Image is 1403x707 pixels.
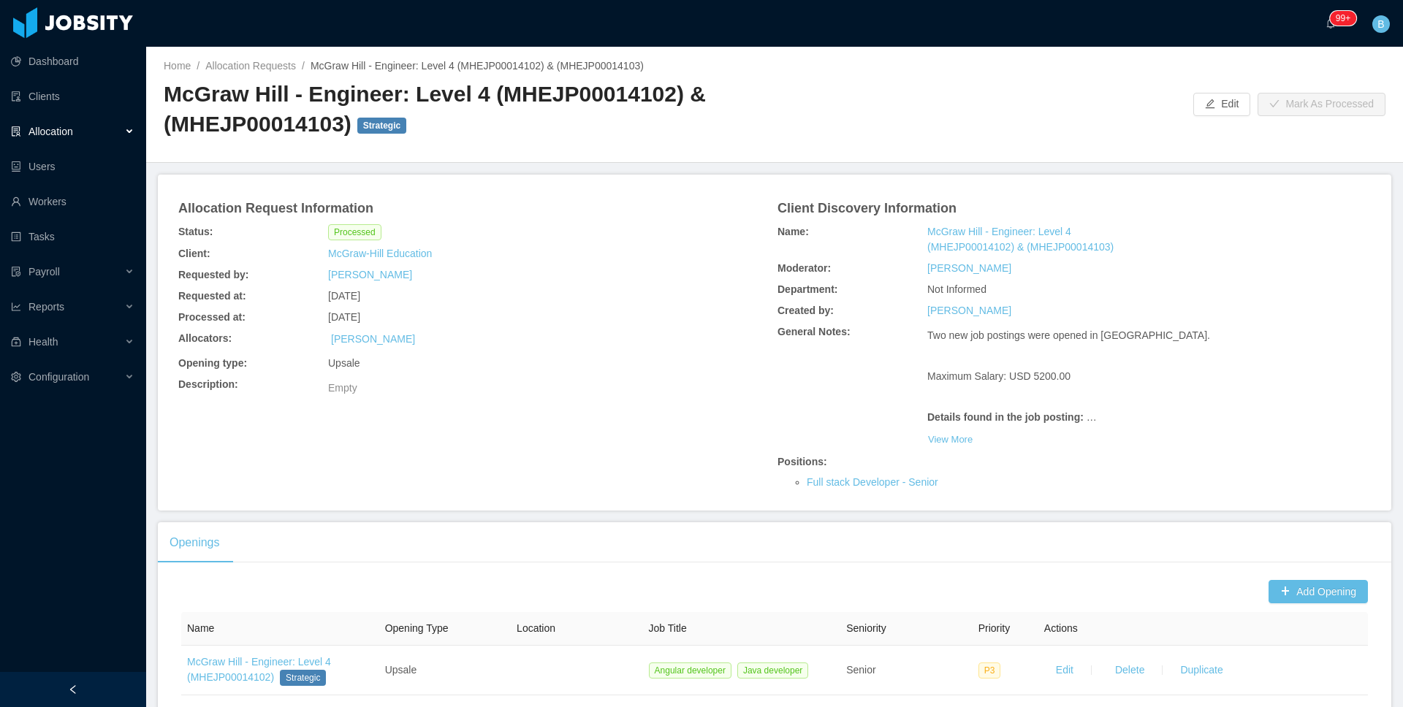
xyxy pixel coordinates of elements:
[978,622,1011,634] span: Priority
[1193,93,1250,116] button: icon: editEdit
[1168,659,1234,682] button: Duplicate
[11,152,134,181] a: icon: robotUsers
[11,187,134,216] a: icon: userWorkers
[777,456,827,467] b: Positions:
[11,126,21,137] i: icon: solution
[927,328,1321,343] p: Two new job postings were opened in [GEOGRAPHIC_DATA].
[302,60,305,72] span: /
[840,646,972,695] td: Senior
[649,622,687,634] span: Job Title
[11,372,21,382] i: icon: setting
[846,622,886,634] span: Seniority
[178,356,247,371] b: Opening type:
[280,670,326,686] span: Strategic
[164,60,191,72] a: Home
[777,303,834,318] b: Created by:
[927,303,1011,318] a: [PERSON_NAME]
[28,266,60,278] span: Payroll
[777,199,957,218] article: Client Discovery Information
[1326,18,1336,28] i: icon: bell
[28,301,64,313] span: Reports
[1269,580,1368,603] button: icon: plusAdd Opening
[178,288,246,304] b: Requested at:
[164,80,775,139] h2: McGraw Hill - Engineer: Level 4 (MHEJP00014102) & (MHEJP00014103)
[328,356,360,371] span: Upsale
[927,428,973,451] button: View More
[178,331,232,346] b: Allocators:
[328,288,360,304] span: [DATE]
[328,224,381,240] span: Processed
[649,662,731,679] span: Angular developer
[1044,622,1078,634] span: Actions
[517,622,555,634] span: Location
[927,261,1011,276] a: [PERSON_NAME]
[11,337,21,347] i: icon: medicine-box
[11,267,21,277] i: icon: file-protect
[1330,11,1356,26] sup: 245
[158,522,232,563] div: Openings
[777,324,851,340] b: General Notes:
[328,382,357,394] span: Empty
[924,279,1124,300] div: Not Informed
[777,261,831,276] b: Moderator:
[11,47,134,76] a: icon: pie-chartDashboard
[927,411,1084,423] strong: Details found in the job posting:
[328,267,412,283] a: [PERSON_NAME]
[978,662,1001,679] span: P3
[379,646,511,695] td: Upsale
[328,310,360,325] span: [DATE]
[777,224,809,240] b: Name:
[178,267,248,283] b: Requested by:
[1377,15,1384,33] span: B
[1103,659,1156,682] button: Delete
[187,656,331,683] a: McGraw Hill - Engineer: Level 4 (MHEJP00014102)
[331,332,415,347] a: [PERSON_NAME]
[11,302,21,312] i: icon: line-chart
[1044,659,1085,682] button: Edit
[11,222,134,251] a: icon: profileTasks
[28,371,89,383] span: Configuration
[187,622,214,634] span: Name
[178,199,373,218] article: Allocation Request Information
[178,246,210,261] b: Client:
[927,224,1121,255] a: McGraw Hill - Engineer: Level 4 (MHEJP00014102) & (MHEJP00014103)
[357,118,406,134] span: Strategic
[328,246,432,261] a: McGraw-Hill Education
[11,82,134,111] a: icon: auditClients
[737,662,808,679] span: Java developer
[28,336,58,348] span: Health
[205,60,296,72] a: Allocation Requests
[385,622,449,634] span: Opening Type
[927,369,1321,384] p: Maximum Salary: USD 5200.00
[178,224,213,240] b: Status:
[28,126,73,137] span: Allocation
[311,60,644,72] span: McGraw Hill - Engineer: Level 4 (MHEJP00014102) & (MHEJP00014103)
[777,282,837,297] b: Department:
[807,476,938,488] span: Full stack Developer - Senior
[178,310,246,325] b: Processed at:
[197,60,199,72] span: /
